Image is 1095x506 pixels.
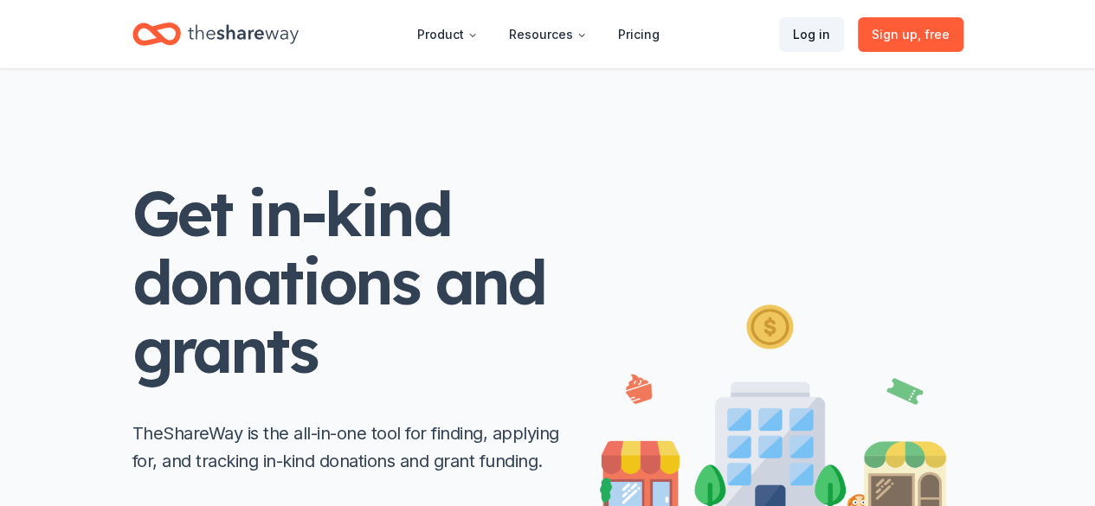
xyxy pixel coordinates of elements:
h1: Get in-kind donations and grants [132,179,565,385]
nav: Main [403,14,673,54]
a: Pricing [604,17,673,52]
p: TheShareWay is the all-in-one tool for finding, applying for, and tracking in-kind donations and ... [132,420,565,475]
span: Sign up [872,24,950,45]
a: Home [132,14,299,54]
span: , free [918,27,950,42]
a: Sign up, free [858,17,963,52]
button: Product [403,17,492,52]
a: Log in [779,17,844,52]
button: Resources [495,17,601,52]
